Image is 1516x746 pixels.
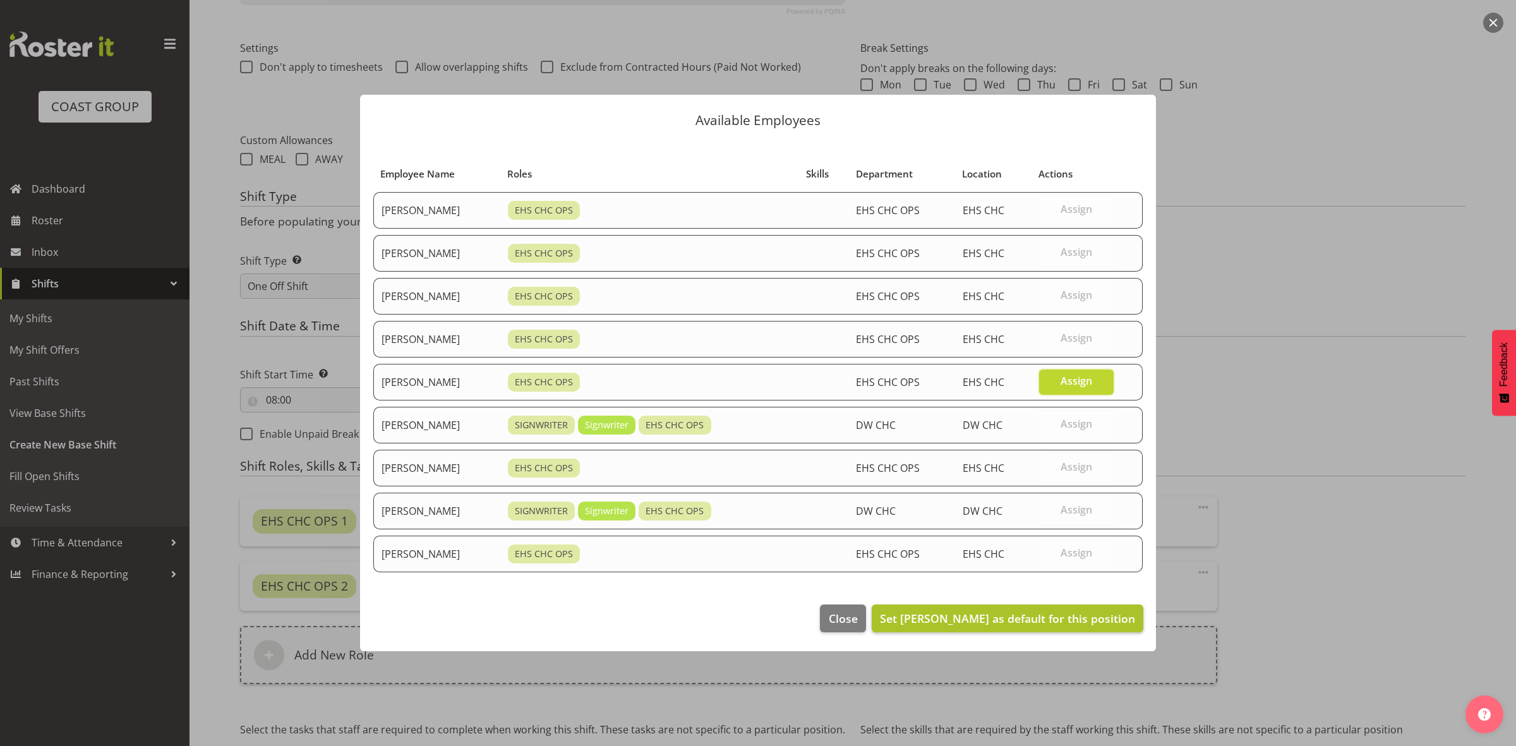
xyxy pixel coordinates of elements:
button: Close [820,605,865,632]
button: Set [PERSON_NAME] as default for this position [872,605,1143,632]
td: [PERSON_NAME] [373,364,500,400]
span: Skills [806,167,829,181]
span: EHS CHC OPS [856,332,920,346]
span: EHS CHC OPS [515,289,573,303]
span: Assign [1061,503,1092,516]
td: [PERSON_NAME] [373,192,500,229]
td: [PERSON_NAME] [373,493,500,529]
p: Available Employees [373,114,1143,127]
span: Roles [507,167,532,181]
span: DW CHC [856,504,896,518]
span: EHS CHC OPS [646,418,704,432]
span: EHS CHC OPS [856,203,920,217]
span: EHS CHC OPS [515,203,573,217]
span: EHS CHC OPS [856,289,920,303]
span: Assign [1061,246,1092,258]
span: SIGNWRITER [515,504,568,518]
span: Assign [1061,375,1092,387]
span: EHS CHC [963,203,1004,217]
span: EHS CHC [963,332,1004,346]
span: EHS CHC OPS [515,461,573,475]
span: EHS CHC OPS [646,504,704,518]
button: Feedback - Show survey [1492,330,1516,416]
span: EHS CHC [963,547,1004,561]
span: Assign [1061,332,1092,344]
span: Actions [1038,167,1073,181]
span: EHS CHC OPS [856,547,920,561]
span: Location [962,167,1002,181]
span: EHS CHC OPS [856,246,920,260]
span: EHS CHC OPS [515,332,573,346]
span: Assign [1061,418,1092,430]
span: Signwriter [585,418,629,432]
span: EHS CHC [963,375,1004,389]
span: DW CHC [963,504,1002,518]
span: Assign [1061,546,1092,559]
span: SIGNWRITER [515,418,568,432]
span: EHS CHC [963,246,1004,260]
span: EHS CHC OPS [856,375,920,389]
td: [PERSON_NAME] [373,450,500,486]
span: Department [856,167,913,181]
span: DW CHC [963,418,1002,432]
td: [PERSON_NAME] [373,536,500,572]
td: [PERSON_NAME] [373,407,500,443]
span: DW CHC [856,418,896,432]
span: Close [829,610,858,627]
td: [PERSON_NAME] [373,321,500,358]
td: [PERSON_NAME] [373,278,500,315]
span: Set [PERSON_NAME] as default for this position [880,611,1135,626]
td: [PERSON_NAME] [373,235,500,272]
span: EHS CHC OPS [515,375,573,389]
span: Assign [1061,460,1092,473]
span: EHS CHC OPS [856,461,920,475]
span: EHS CHC OPS [515,246,573,260]
span: Feedback [1498,342,1510,387]
span: Signwriter [585,504,629,518]
span: EHS CHC OPS [515,547,573,561]
img: help-xxl-2.png [1478,708,1491,721]
span: Employee Name [380,167,455,181]
span: EHS CHC [963,461,1004,475]
span: Assign [1061,203,1092,215]
span: Assign [1061,289,1092,301]
span: EHS CHC [963,289,1004,303]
